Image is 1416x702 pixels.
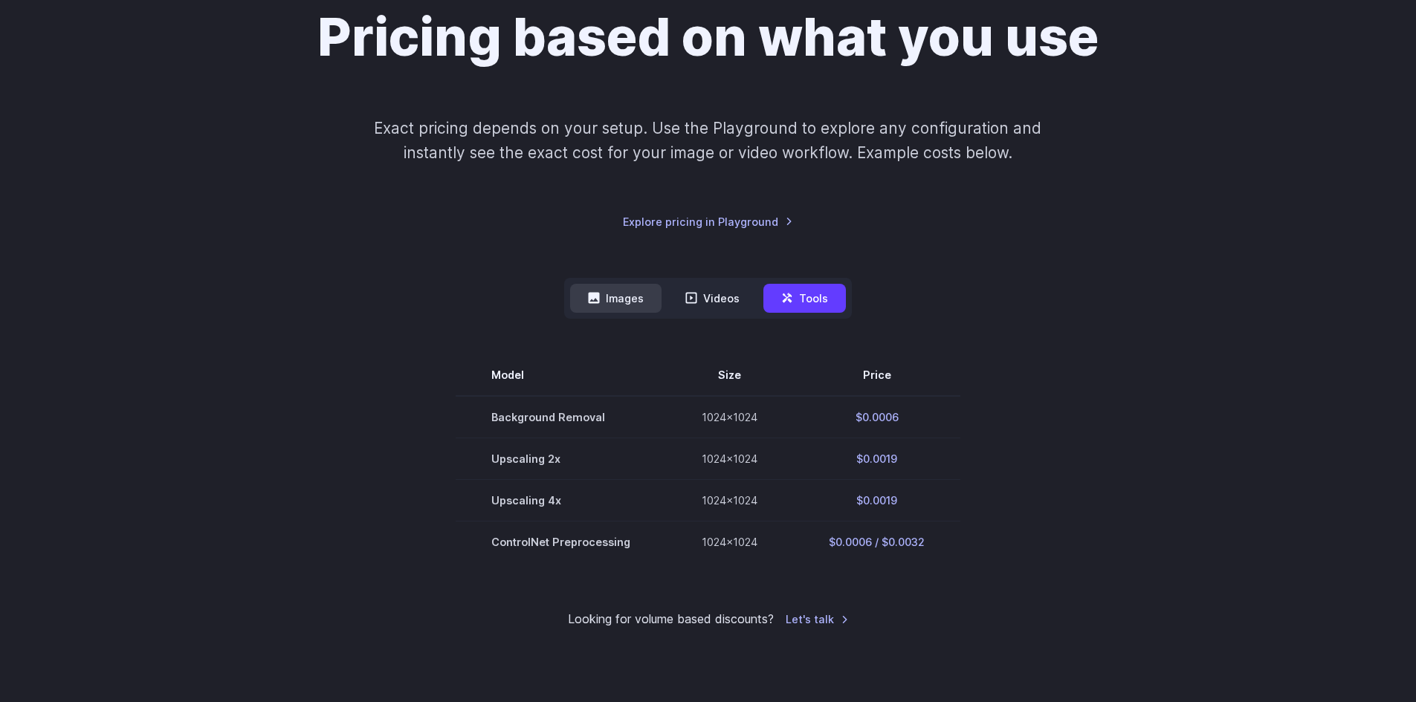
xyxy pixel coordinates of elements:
[793,354,960,396] th: Price
[793,396,960,438] td: $0.0006
[786,611,849,628] a: Let's talk
[793,438,960,479] td: $0.0019
[568,610,774,629] small: Looking for volume based discounts?
[456,479,666,521] td: Upscaling 4x
[623,213,793,230] a: Explore pricing in Playground
[666,479,793,521] td: 1024x1024
[793,479,960,521] td: $0.0019
[666,438,793,479] td: 1024x1024
[456,396,666,438] td: Background Removal
[793,521,960,562] td: $0.0006 / $0.0032
[666,354,793,396] th: Size
[666,521,793,562] td: 1024x1024
[456,521,666,562] td: ControlNet Preprocessing
[667,284,757,313] button: Videos
[456,354,666,396] th: Model
[456,438,666,479] td: Upscaling 2x
[346,116,1070,166] p: Exact pricing depends on your setup. Use the Playground to explore any configuration and instantl...
[317,6,1099,68] h1: Pricing based on what you use
[666,396,793,438] td: 1024x1024
[763,284,846,313] button: Tools
[570,284,662,313] button: Images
